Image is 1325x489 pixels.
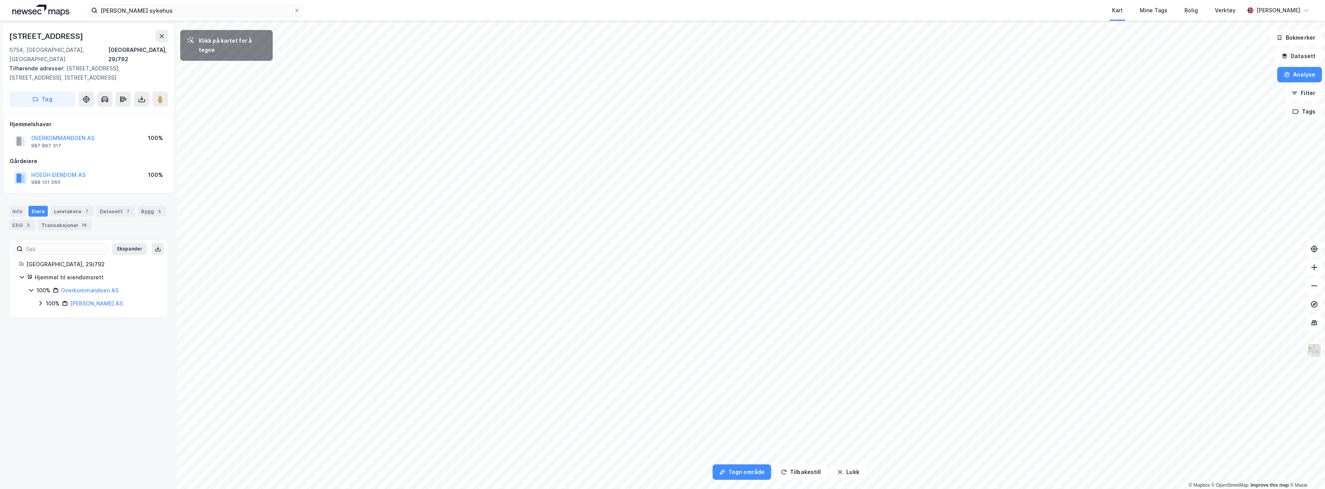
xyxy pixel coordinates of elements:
[1286,452,1325,489] iframe: Chat Widget
[31,179,60,185] div: 988 101 060
[9,30,85,42] div: [STREET_ADDRESS]
[9,65,66,72] span: Tilhørende adresser:
[35,273,158,282] div: Hjemmel til eiendomsrett
[199,36,267,55] div: Klikk på kartet for å tegne
[80,221,88,229] div: 14
[10,157,168,166] div: Gårdeiere
[9,206,25,217] div: Info
[1211,482,1249,488] a: OpenStreetMap
[148,134,163,143] div: 100%
[10,120,168,129] div: Hjemmelshaver
[23,243,107,255] input: Søk
[12,5,69,16] img: logo.a4113a55bc3d86da70a041830d287a7e.svg
[774,464,827,480] button: Tilbakestill
[830,464,865,480] button: Lukk
[1285,85,1322,101] button: Filter
[1256,6,1300,15] div: [PERSON_NAME]
[1215,6,1236,15] div: Verktøy
[112,243,147,255] button: Ekspander
[148,170,163,180] div: 100%
[97,5,294,16] input: Søk på adresse, matrikkel, gårdeiere, leietakere eller personer
[713,464,771,480] button: Tegn område
[61,287,119,294] a: Overkommandoen AS
[156,207,163,215] div: 5
[1277,67,1322,82] button: Analyse
[70,300,123,307] a: [PERSON_NAME] AS
[24,221,32,229] div: 3
[1286,452,1325,489] div: Kontrollprogram for chat
[31,143,61,149] div: 987 897 317
[9,45,108,64] div: 0754, [GEOGRAPHIC_DATA], [GEOGRAPHIC_DATA]
[46,299,60,308] div: 100%
[97,206,135,217] div: Datasett
[37,286,50,295] div: 100%
[1189,482,1210,488] a: Mapbox
[1286,104,1322,119] button: Tags
[1275,48,1322,64] button: Datasett
[1270,30,1322,45] button: Bokmerker
[9,64,162,82] div: [STREET_ADDRESS], [STREET_ADDRESS], [STREET_ADDRESS]
[9,220,35,230] div: ESG
[1307,343,1322,358] img: Z
[26,260,158,269] div: [GEOGRAPHIC_DATA], 29/792
[38,220,91,230] div: Transaksjoner
[1184,6,1198,15] div: Bolig
[29,206,48,217] div: Eiere
[138,206,166,217] div: Bygg
[83,207,91,215] div: 7
[9,92,75,107] button: Tag
[124,207,132,215] div: 7
[108,45,168,64] div: [GEOGRAPHIC_DATA], 29/792
[1251,482,1289,488] a: Improve this map
[51,206,94,217] div: Leietakere
[1112,6,1123,15] div: Kart
[1140,6,1167,15] div: Mine Tags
